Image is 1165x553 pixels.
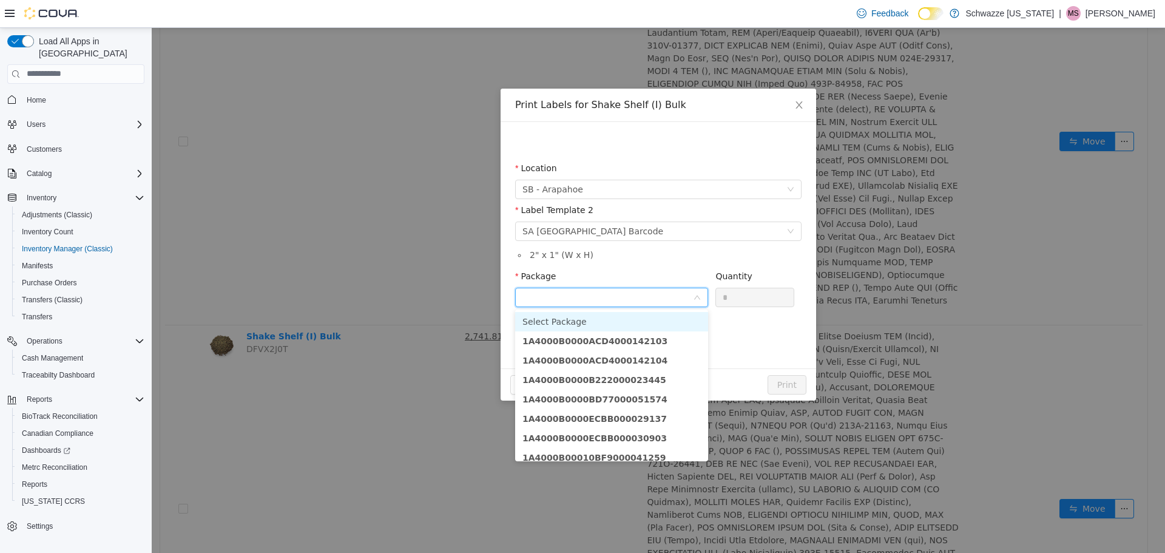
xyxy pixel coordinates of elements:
a: Feedback [852,1,913,25]
button: Print [616,347,655,367]
li: Select Package [363,284,556,304]
span: Load All Apps in [GEOGRAPHIC_DATA] [34,35,144,59]
button: Customers [2,140,149,158]
span: Inventory [22,191,144,205]
span: Catalog [22,166,144,181]
span: Reports [22,480,47,489]
span: Inventory Manager (Classic) [17,242,144,256]
i: icon: close [643,72,652,82]
button: Settings [2,517,149,535]
a: Traceabilty Dashboard [17,368,100,382]
span: Purchase Orders [22,278,77,288]
button: Inventory Manager (Classic) [12,240,149,257]
button: Cash Management [12,350,149,367]
span: Transfers (Classic) [17,293,144,307]
span: Washington CCRS [17,494,144,509]
span: Canadian Compliance [17,426,144,441]
span: Home [22,92,144,107]
span: Purchase Orders [17,276,144,290]
label: Quantity [564,243,601,253]
div: Marcus Schulke [1066,6,1081,21]
input: Dark Mode [918,7,944,20]
a: Home [22,93,51,107]
a: Dashboards [17,443,75,458]
button: [US_STATE] CCRS [12,493,149,510]
div: SA Denver Barcode [371,194,512,212]
button: Metrc Reconciliation [12,459,149,476]
a: Settings [22,519,58,534]
span: Catalog [27,169,52,178]
button: Canadian Compliance [12,425,149,442]
button: Reports [12,476,149,493]
strong: 1A4000B0000ACD4000142104 [371,328,516,338]
span: Operations [22,334,144,348]
span: Transfers [17,310,144,324]
button: Users [22,117,50,132]
li: 1A4000B0000ECBB000029137 [363,381,556,401]
img: Cova [24,7,79,19]
a: Metrc Reconciliation [17,460,92,475]
span: Users [22,117,144,132]
span: MS [1068,6,1079,21]
strong: 1A4000B00010BF9000041259 [371,425,515,435]
span: Feedback [871,7,908,19]
span: Dashboards [17,443,144,458]
li: 1A4000B0000B222000023445 [363,342,556,362]
span: Metrc Reconciliation [22,463,87,472]
button: Reports [22,392,57,407]
button: BioTrack Reconciliation [12,408,149,425]
button: Inventory Count [12,223,149,240]
button: Transfers (Classic) [12,291,149,308]
span: [US_STATE] CCRS [22,497,85,506]
span: Operations [27,336,62,346]
button: Operations [22,334,67,348]
span: Dashboards [22,446,70,455]
button: Catalog [2,165,149,182]
li: 1A4000B0000BD77000051574 [363,362,556,381]
span: SB - Arapahoe [371,152,431,171]
span: Metrc Reconciliation [17,460,144,475]
span: Home [27,95,46,105]
button: Operations [2,333,149,350]
button: Users [2,116,149,133]
button: Traceabilty Dashboard [12,367,149,384]
strong: 1A4000B0000BD77000051574 [371,367,516,376]
a: Reports [17,477,52,492]
span: BioTrack Reconciliation [17,409,144,424]
span: Settings [22,518,144,534]
span: Settings [27,521,53,531]
a: BioTrack Reconciliation [17,409,103,424]
a: Manifests [17,259,58,273]
a: Adjustments (Classic) [17,208,97,222]
li: 1A4000B0000ECBB000030903 [363,401,556,420]
span: Cash Management [17,351,144,365]
span: Customers [27,144,62,154]
span: Transfers [22,312,52,322]
a: Canadian Compliance [17,426,98,441]
button: Reports [2,391,149,408]
strong: 1A4000B0000ECBB000030903 [371,405,515,415]
button: Adjustments (Classic) [12,206,149,223]
a: Cash Management [17,351,88,365]
a: Customers [22,142,67,157]
strong: 1A4000B0000B222000023445 [371,347,515,357]
p: | [1059,6,1061,21]
label: Location [363,135,405,145]
div: Print Labels for Shake Shelf (I) Bulk [363,70,650,84]
span: Reports [22,392,144,407]
label: Label Template 2 [363,177,442,187]
li: 1A4000B0000ACD4000142104 [363,323,556,342]
span: Inventory Manager (Classic) [22,244,113,254]
span: Adjustments (Classic) [17,208,144,222]
span: Inventory Count [17,225,144,239]
span: Reports [17,477,144,492]
a: [US_STATE] CCRS [17,494,90,509]
button: Purchase Orders [12,274,149,291]
a: Inventory Count [17,225,78,239]
strong: 1A4000B0000ECBB000029137 [371,386,515,396]
span: Transfers (Classic) [22,295,83,305]
label: Package [363,243,404,253]
button: Catalog [22,166,56,181]
i: icon: down [635,158,643,166]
